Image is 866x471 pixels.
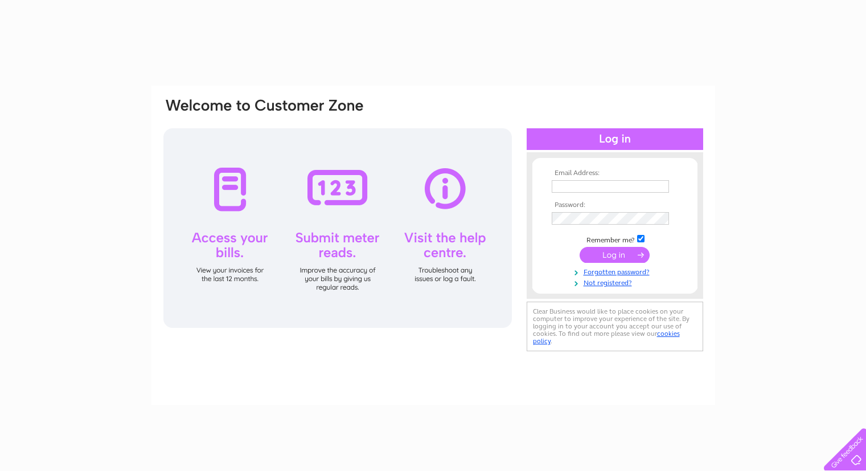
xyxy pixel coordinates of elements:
th: Password: [549,201,681,209]
input: Submit [580,247,650,263]
a: Forgotten password? [552,266,681,277]
a: cookies policy [533,330,680,345]
th: Email Address: [549,169,681,177]
div: Clear Business would like to place cookies on your computer to improve your experience of the sit... [527,302,703,351]
td: Remember me? [549,233,681,245]
a: Not registered? [552,277,681,287]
